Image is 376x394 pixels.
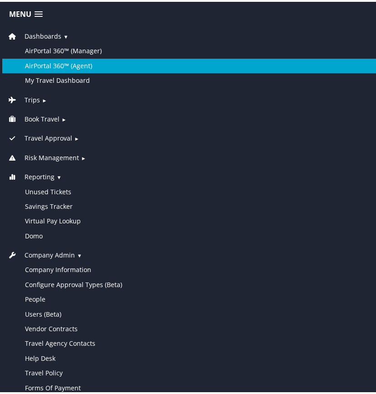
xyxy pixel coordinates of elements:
[25,248,75,258] span: Company Admin
[61,114,66,121] span: ►
[7,152,79,160] a: Risk Management
[5,5,47,20] a: Menu
[7,132,72,141] a: Travel Approval
[25,131,72,141] span: Travel Approval
[7,171,54,179] a: Reporting
[25,30,61,40] span: Dashboards
[7,249,75,258] a: Company Admin
[7,94,40,102] a: Trips
[7,113,59,121] a: Book Travel
[81,153,86,160] span: ►
[56,172,61,179] span: ▼
[25,93,40,103] span: Trips
[25,151,79,161] span: Risk Management
[77,250,82,257] span: ▼
[63,31,68,38] span: ▼
[7,30,61,39] a: Dashboards
[25,170,54,180] span: Reporting
[74,133,79,140] span: ►
[9,8,31,17] span: Menu
[25,112,59,122] span: Book Travel
[42,95,47,102] span: ►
